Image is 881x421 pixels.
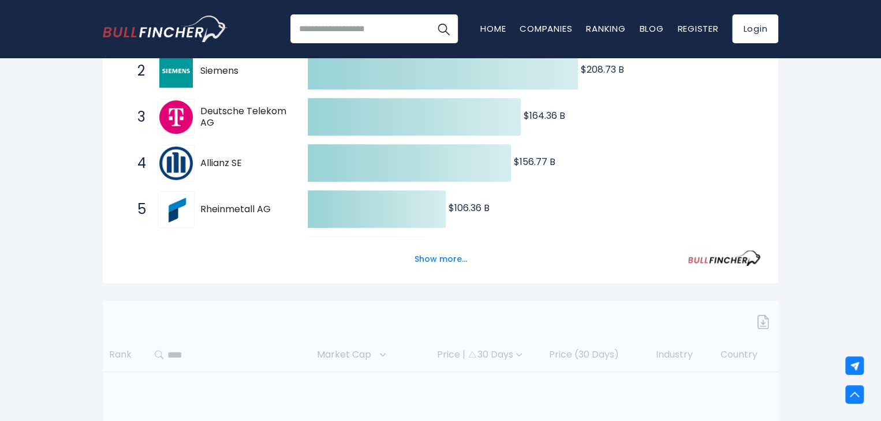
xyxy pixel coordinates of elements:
[200,106,288,130] span: Deutsche Telekom AG
[159,193,193,226] img: Rheinmetall AG
[103,16,227,42] img: Bullfincher logo
[480,22,506,35] a: Home
[159,54,193,88] img: Siemens
[132,61,143,81] span: 2
[200,204,288,216] span: Rheinmetall AG
[524,109,565,122] text: $164.36 B
[159,100,193,134] img: Deutsche Telekom AG
[132,107,143,127] span: 3
[586,22,625,35] a: Ranking
[581,63,624,76] text: $208.73 B
[639,22,663,35] a: Blog
[159,146,193,180] img: Allianz SE
[514,155,555,168] text: $156.77 B
[449,201,490,215] text: $106.36 B
[429,14,458,43] button: Search
[200,65,288,77] span: Siemens
[520,22,572,35] a: Companies
[132,200,143,219] span: 5
[677,22,718,35] a: Register
[732,14,778,43] a: Login
[408,250,474,269] button: Show more...
[132,153,143,173] span: 4
[200,157,288,170] span: Allianz SE
[103,16,227,42] a: Go to homepage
